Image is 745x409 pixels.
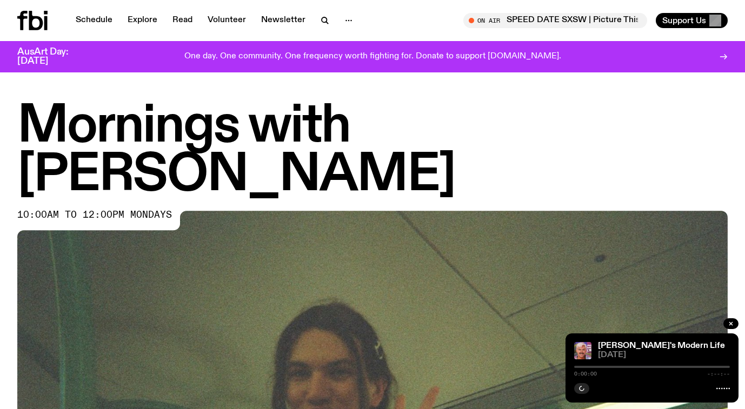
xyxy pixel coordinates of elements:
p: One day. One community. One frequency worth fighting for. Donate to support [DOMAIN_NAME]. [184,52,561,62]
h1: Mornings with [PERSON_NAME] [17,103,728,200]
a: Explore [121,13,164,28]
span: Support Us [662,16,706,25]
span: 10:00am to 12:00pm mondays [17,211,172,219]
button: On AirSPEED DATE SXSW | Picture This x [PERSON_NAME] x Sweet Boy Sonnet [463,13,647,28]
span: [DATE] [598,351,730,359]
a: [PERSON_NAME]'s Modern Life [598,341,725,350]
button: Support Us [656,13,728,28]
a: Volunteer [201,13,252,28]
a: Newsletter [255,13,312,28]
a: Read [166,13,199,28]
span: 0:00:00 [574,371,597,377]
span: -:--:-- [707,371,730,377]
h3: AusArt Day: [DATE] [17,48,87,66]
a: Schedule [69,13,119,28]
